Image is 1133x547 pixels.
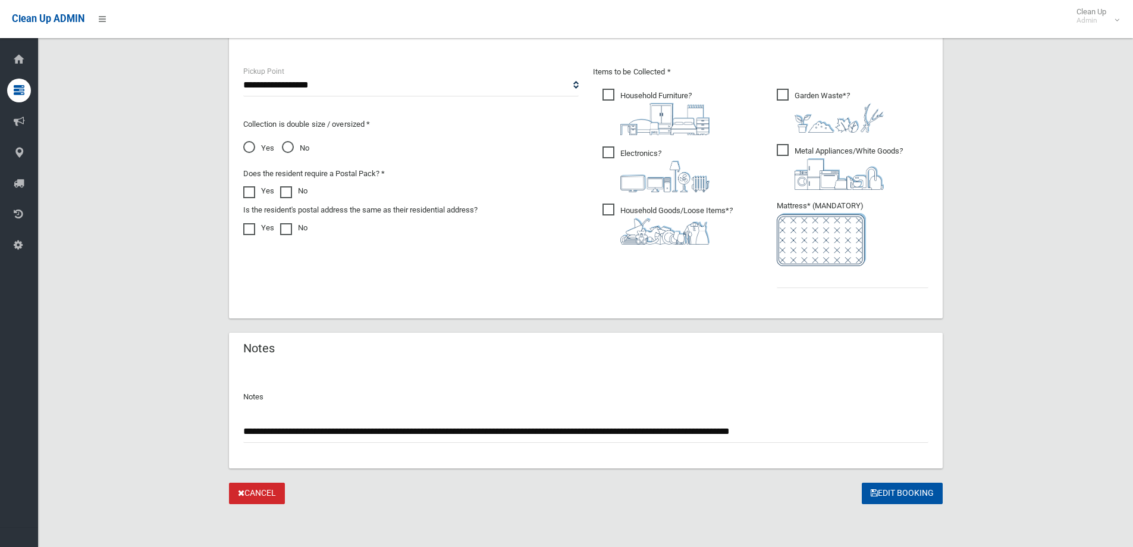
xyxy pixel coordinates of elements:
label: Yes [243,221,274,235]
span: Mattress* (MANDATORY) [777,201,928,266]
label: Does the resident require a Postal Pack? * [243,167,385,181]
img: b13cc3517677393f34c0a387616ef184.png [620,218,710,245]
span: Metal Appliances/White Goods [777,144,903,190]
i: ? [620,91,710,135]
i: ? [620,206,733,245]
a: Cancel [229,483,285,505]
img: 394712a680b73dbc3d2a6a3a7ffe5a07.png [620,161,710,192]
img: 4fd8a5c772b2c999c83690221e5242e0.png [795,103,884,133]
label: No [280,221,307,235]
label: Yes [243,184,274,198]
p: Collection is double size / oversized * [243,117,579,132]
label: Is the resident's postal address the same as their residential address? [243,203,478,217]
i: ? [795,91,884,133]
span: Garden Waste* [777,89,884,133]
i: ? [620,149,710,192]
span: Yes [243,141,274,155]
span: Clean Up [1071,7,1118,25]
span: Electronics [602,146,710,192]
span: No [282,141,309,155]
small: Admin [1076,16,1106,25]
p: Items to be Collected * [593,65,928,79]
label: No [280,184,307,198]
img: 36c1b0289cb1767239cdd3de9e694f19.png [795,158,884,190]
i: ? [795,146,903,190]
span: Household Goods/Loose Items* [602,204,733,245]
img: aa9efdbe659d29b613fca23ba79d85cb.png [620,103,710,135]
img: e7408bece873d2c1783593a074e5cb2f.png [777,213,866,266]
p: Notes [243,390,928,404]
button: Edit Booking [862,483,943,505]
header: Notes [229,337,289,360]
span: Household Furniture [602,89,710,135]
span: Clean Up ADMIN [12,13,84,24]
